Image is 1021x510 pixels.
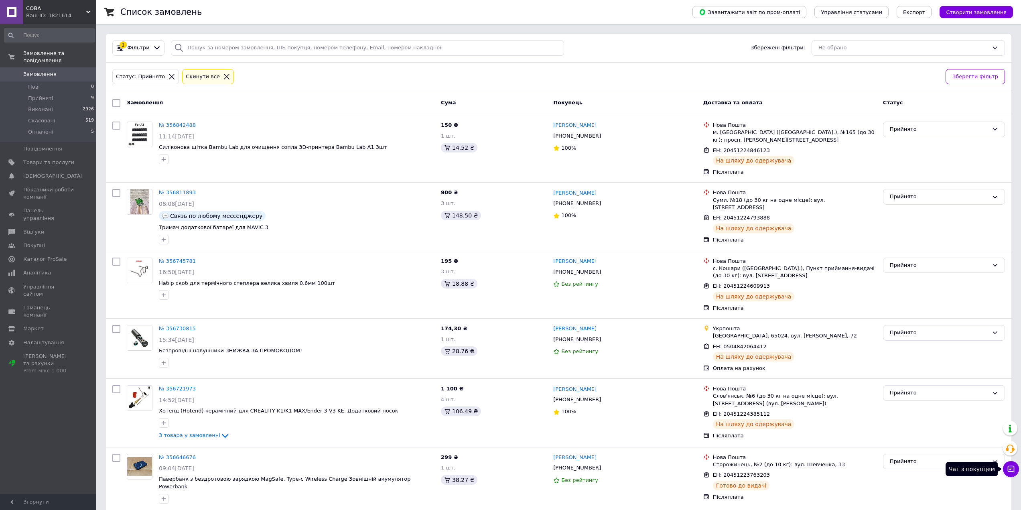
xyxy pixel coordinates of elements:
div: Слов'янськ, №6 (до 30 кг на одне місце): вул. [STREET_ADDRESS] (вул. [PERSON_NAME]) [713,392,877,407]
div: Прийнято [890,193,989,201]
div: Прийнято [890,125,989,134]
h1: Список замовлень [120,7,202,17]
div: Післяплата [713,169,877,176]
span: Аналітика [23,269,51,276]
span: Налаштування [23,339,64,346]
span: Створити замовлення [946,9,1007,15]
a: № 356811893 [159,189,196,195]
a: Фото товару [127,385,152,411]
a: Фото товару [127,122,152,147]
span: Покупець [553,100,583,106]
a: Набір скоб для термічного степлера велика хвиля 0,6мм 100шт [159,280,335,286]
span: 1 шт. [441,133,455,139]
span: Виконані [28,106,53,113]
div: Сторожинець, №2 (до 10 кг): вул. Шевченка, 33 [713,461,877,468]
span: 100% [561,408,576,415]
a: 3 товара у замовленні [159,432,230,438]
span: Управління сайтом [23,283,74,298]
a: Фото товару [127,189,152,215]
div: На шляху до одержувача [713,352,795,362]
a: [PERSON_NAME] [553,122,597,129]
a: Безпровідні навушники ЗНИЖКА ЗА ПРОМОКОДОМ! [159,347,302,354]
div: 14.52 ₴ [441,143,477,152]
span: 14:52[DATE] [159,397,194,403]
a: Фото товару [127,258,152,283]
span: Без рейтингу [561,348,598,354]
span: Панель управління [23,207,74,221]
div: [PHONE_NUMBER] [552,267,603,277]
span: Зберегти фільтр [952,73,998,81]
a: Фото товару [127,454,152,480]
div: Нова Пошта [713,385,877,392]
a: [PERSON_NAME] [553,258,597,265]
div: [PHONE_NUMBER] [552,198,603,209]
div: 18.88 ₴ [441,279,477,289]
a: Хотенд (Hotend) керамічний для CREALITY K1/K1 MAX/Ender-3 V3 KE. Додатковий носок [159,408,398,414]
span: 195 ₴ [441,258,458,264]
div: Прийнято [890,389,989,397]
span: Показники роботи компанії [23,186,74,201]
img: Фото товару [127,457,152,476]
span: ЕН: 20451224385112 [713,411,770,417]
div: Нова Пошта [713,454,877,461]
span: Завантажити звіт по пром-оплаті [699,8,800,16]
span: Покупці [23,242,45,249]
span: 09:04[DATE] [159,465,194,471]
img: Фото товару [128,122,151,147]
div: Ваш ID: 3821614 [26,12,96,19]
span: СОВА [26,5,86,12]
div: Нова Пошта [713,122,877,129]
span: Маркет [23,325,44,332]
div: Оплата на рахунок [713,365,877,372]
img: Фото товару [127,258,152,282]
span: Cума [441,100,456,106]
span: ЕН: 20451223763203 [713,472,770,478]
button: Створити замовлення [940,6,1013,18]
a: [PERSON_NAME] [553,189,597,197]
div: Статус: Прийнято [114,73,166,81]
div: [PHONE_NUMBER] [552,334,603,345]
div: Післяплата [713,305,877,312]
a: № 356646676 [159,454,196,460]
span: 519 [85,117,94,124]
span: Без рейтингу [561,281,598,287]
a: № 356721973 [159,386,196,392]
span: 16:50[DATE] [159,269,194,275]
a: Силіконова щітка Bambu Lab для очищення сопла 3D-принтера Bambu Lab A1 3шт [159,144,387,150]
span: Связь по любому мессенджеру [170,213,262,219]
span: 08:08[DATE] [159,201,194,207]
span: Павербанк з бездротовою зарядкою MagSafe, Type-c Wireless Charge Зовнішній акумулятор Powerbank [159,476,411,490]
span: Повідомлення [23,145,62,152]
a: [PERSON_NAME] [553,325,597,333]
span: 100% [561,145,576,151]
span: 5 [91,128,94,136]
span: Доставка та оплата [703,100,763,106]
a: № 356730815 [159,325,196,331]
span: Управління статусами [821,9,882,15]
span: ЕН: 20451224609913 [713,283,770,289]
a: № 356745781 [159,258,196,264]
div: Cкинути все [184,73,221,81]
span: Товари та послуги [23,159,74,166]
div: Укрпошта [713,325,877,332]
span: Прийняті [28,95,53,102]
div: 28.76 ₴ [441,346,477,356]
span: 3 шт. [441,200,455,206]
span: 4 шт. [441,396,455,402]
span: 15:34[DATE] [159,337,194,343]
button: Експорт [897,6,932,18]
button: Зберегти фільтр [946,69,1005,85]
button: Завантажити звіт по пром-оплаті [692,6,806,18]
span: Каталог ProSale [23,256,67,263]
div: На шляху до одержувача [713,156,795,165]
span: Гаманець компанії [23,304,74,319]
a: Тримач додаткової батареї для MAVIC 3 [159,224,268,230]
div: На шляху до одержувача [713,224,795,233]
span: [DEMOGRAPHIC_DATA] [23,173,83,180]
div: 38.27 ₴ [441,475,477,485]
button: Чат з покупцем [1003,461,1019,477]
span: Замовлення [23,71,57,78]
